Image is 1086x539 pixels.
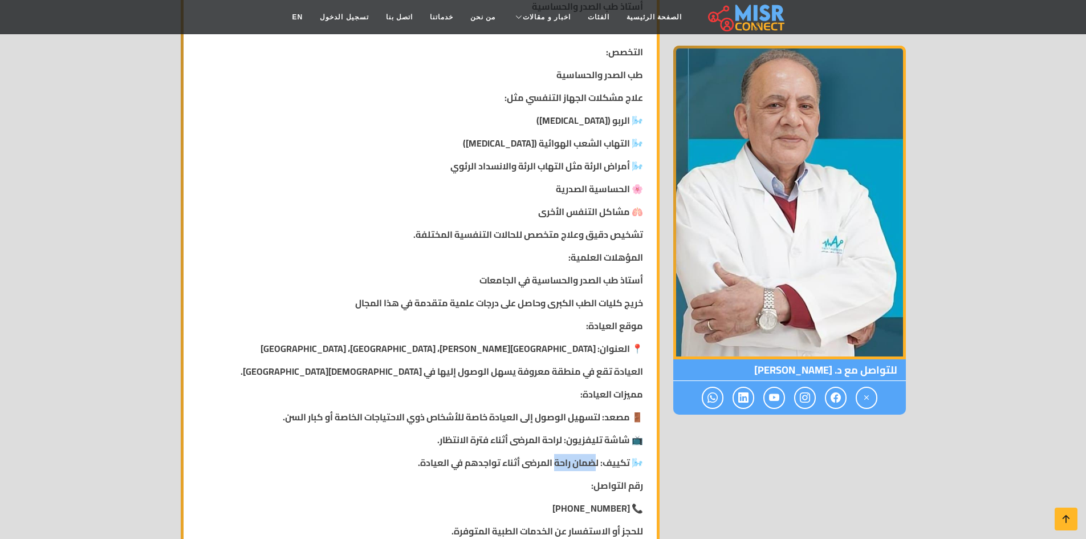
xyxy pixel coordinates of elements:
[311,6,377,28] a: تسجيل الدخول
[283,408,643,425] strong: 🚪 مصعد: لتسهيل الوصول إلى العيادة خاصة للأشخاص ذوي الاحتياجات الخاصة أو كبار السن.
[413,226,643,243] strong: تشخيص دقيق وعلاج متخصص للحالات التنفسية المختلفة.
[505,89,643,106] strong: علاج مشكلات الجهاز التنفسي مثل:
[450,157,643,175] strong: 🌬️ أمراض الرئة مثل التهاب الرئة والانسداد الرئوي
[586,317,643,334] strong: موقع العيادة:
[437,431,643,448] strong: 📺 شاشة تليفزيون: لراحة المرضى أثناء فترة الانتظار.
[504,6,579,28] a: اخبار و مقالات
[261,340,643,357] strong: 📍 العنوان: [GEOGRAPHIC_DATA][PERSON_NAME]، [GEOGRAPHIC_DATA]، [GEOGRAPHIC_DATA]
[708,3,784,31] img: main.misr_connect
[618,6,690,28] a: الصفحة الرئيسية
[241,363,643,380] strong: العيادة تقع في منطقة معروفة يسهل الوصول إليها في [DEMOGRAPHIC_DATA][GEOGRAPHIC_DATA].
[556,66,643,83] strong: طب الصدر والحساسية
[568,249,643,266] strong: المؤهلات العلمية:
[591,477,643,494] strong: رقم التواصل:
[552,500,643,517] strong: 📞 [PHONE_NUMBER]
[523,12,571,22] span: اخبار و مقالات
[355,294,643,311] strong: خريج كليات الطب الكبرى وحاصل على درجات علمية متقدمة في هذا المجال
[462,6,504,28] a: من نحن
[606,43,643,60] strong: التخصص:
[579,6,618,28] a: الفئات
[536,112,643,129] strong: 🌬️ الربو ([MEDICAL_DATA])
[377,6,421,28] a: اتصل بنا
[421,6,462,28] a: خدماتنا
[479,271,643,289] strong: أستاذ طب الصدر والحساسية في الجامعات
[556,180,643,197] strong: 🌸 الحساسية الصدرية
[463,135,643,152] strong: 🌬️ التهاب الشعب الهوائية ([MEDICAL_DATA])
[538,203,643,220] strong: 🫁 مشاكل التنفس الأخرى
[580,386,643,403] strong: مميزات العيادة:
[284,6,312,28] a: EN
[673,46,906,359] img: د. محمد فراج
[418,454,643,471] strong: 🌬️ تكييف: لضمان راحة المرضى أثناء تواجدهم في العيادة.
[673,359,906,381] span: للتواصل مع د. [PERSON_NAME]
